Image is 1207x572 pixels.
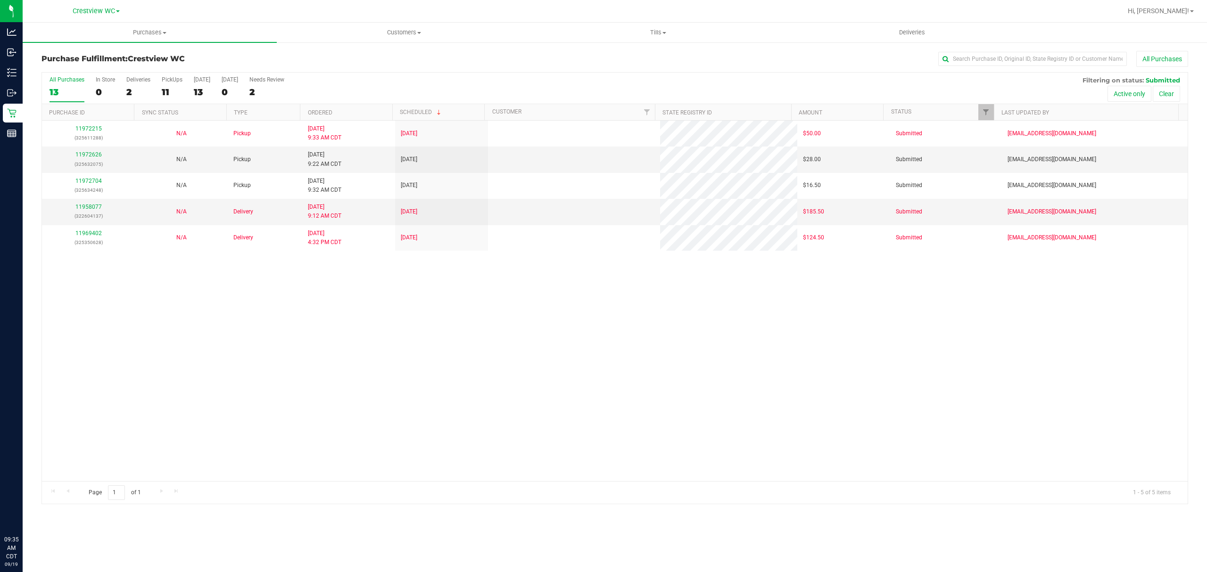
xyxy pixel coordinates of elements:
[176,129,187,138] button: N/A
[176,207,187,216] button: N/A
[308,109,332,116] a: Ordered
[891,108,911,115] a: Status
[7,129,17,138] inline-svg: Reports
[896,155,922,164] span: Submitted
[50,87,84,98] div: 13
[75,204,102,210] a: 11958077
[48,160,129,169] p: (325632075)
[75,151,102,158] a: 11972626
[1146,76,1180,84] span: Submitted
[1008,181,1096,190] span: [EMAIL_ADDRESS][DOMAIN_NAME]
[50,76,84,83] div: All Purchases
[401,181,417,190] span: [DATE]
[401,207,417,216] span: [DATE]
[48,133,129,142] p: (325611288)
[176,181,187,190] button: N/A
[1108,86,1151,102] button: Active only
[803,181,821,190] span: $16.50
[75,125,102,132] a: 11972215
[81,485,149,500] span: Page of 1
[531,28,785,37] span: Tills
[23,28,277,37] span: Purchases
[803,129,821,138] span: $50.00
[96,87,115,98] div: 0
[531,23,785,42] a: Tills
[803,207,824,216] span: $185.50
[639,104,655,120] a: Filter
[938,52,1127,66] input: Search Purchase ID, Original ID, State Registry ID or Customer Name...
[401,129,417,138] span: [DATE]
[48,186,129,195] p: (325634248)
[108,485,125,500] input: 1
[249,87,284,98] div: 2
[978,104,994,120] a: Filter
[142,109,178,116] a: Sync Status
[233,155,251,164] span: Pickup
[222,87,238,98] div: 0
[803,155,821,164] span: $28.00
[49,109,85,116] a: Purchase ID
[896,233,922,242] span: Submitted
[308,229,341,247] span: [DATE] 4:32 PM CDT
[234,109,248,116] a: Type
[233,181,251,190] span: Pickup
[662,109,712,116] a: State Registry ID
[128,54,185,63] span: Crestview WC
[75,230,102,237] a: 11969402
[400,109,443,115] a: Scheduled
[176,182,187,188] span: Not Applicable
[222,76,238,83] div: [DATE]
[785,23,1039,42] a: Deliveries
[1136,51,1188,67] button: All Purchases
[7,68,17,77] inline-svg: Inventory
[308,177,341,195] span: [DATE] 9:32 AM CDT
[162,76,182,83] div: PickUps
[176,156,187,163] span: Not Applicable
[176,208,187,215] span: Not Applicable
[9,497,38,525] iframe: Resource center
[249,76,284,83] div: Needs Review
[401,155,417,164] span: [DATE]
[308,124,341,142] span: [DATE] 9:33 AM CDT
[1128,7,1189,15] span: Hi, [PERSON_NAME]!
[401,233,417,242] span: [DATE]
[7,48,17,57] inline-svg: Inbound
[308,150,341,168] span: [DATE] 9:22 AM CDT
[176,155,187,164] button: N/A
[176,233,187,242] button: N/A
[277,23,531,42] a: Customers
[4,535,18,561] p: 09:35 AM CDT
[73,7,115,15] span: Crestview WC
[194,87,210,98] div: 13
[1083,76,1144,84] span: Filtering on status:
[1153,86,1180,102] button: Clear
[277,28,530,37] span: Customers
[126,76,150,83] div: Deliveries
[886,28,938,37] span: Deliveries
[7,27,17,37] inline-svg: Analytics
[803,233,824,242] span: $124.50
[194,76,210,83] div: [DATE]
[48,212,129,221] p: (322604137)
[896,207,922,216] span: Submitted
[176,130,187,137] span: Not Applicable
[1125,485,1178,499] span: 1 - 5 of 5 items
[308,203,341,221] span: [DATE] 9:12 AM CDT
[896,181,922,190] span: Submitted
[492,108,521,115] a: Customer
[799,109,822,116] a: Amount
[75,178,102,184] a: 11972704
[233,233,253,242] span: Delivery
[48,238,129,247] p: (325350628)
[1008,233,1096,242] span: [EMAIL_ADDRESS][DOMAIN_NAME]
[233,129,251,138] span: Pickup
[4,561,18,568] p: 09/19
[1008,155,1096,164] span: [EMAIL_ADDRESS][DOMAIN_NAME]
[1008,207,1096,216] span: [EMAIL_ADDRESS][DOMAIN_NAME]
[896,129,922,138] span: Submitted
[176,234,187,241] span: Not Applicable
[233,207,253,216] span: Delivery
[23,23,277,42] a: Purchases
[162,87,182,98] div: 11
[1001,109,1049,116] a: Last Updated By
